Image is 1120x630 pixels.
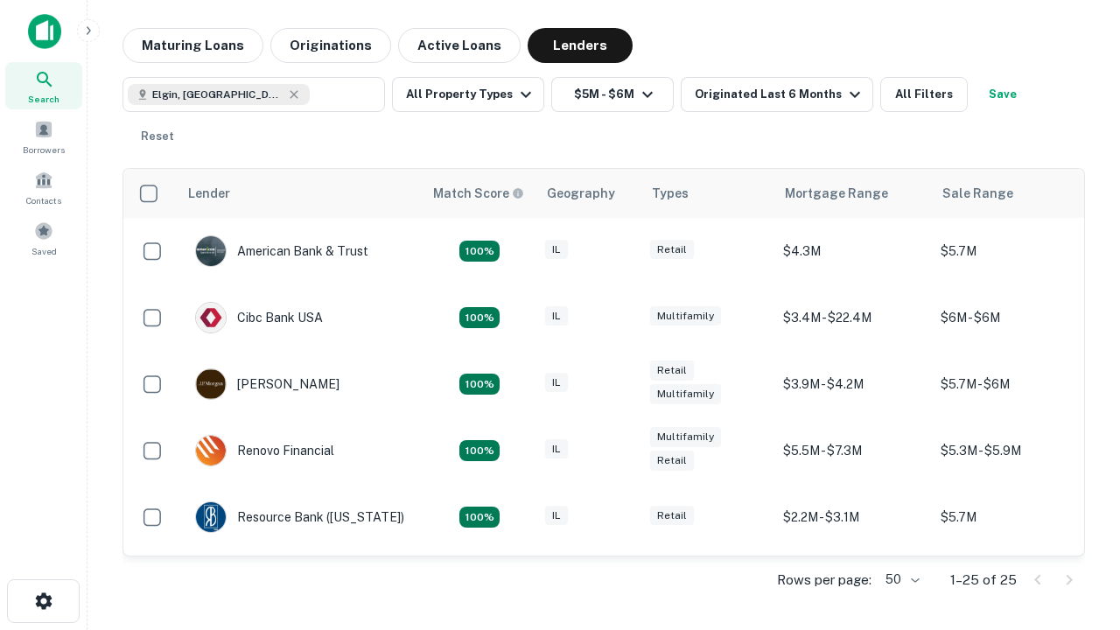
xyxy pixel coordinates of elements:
div: Lender [188,183,230,204]
td: $5.7M [932,484,1089,550]
div: Originated Last 6 Months [695,84,865,105]
td: $6M - $6M [932,284,1089,351]
td: $4M [774,550,932,617]
div: [PERSON_NAME] [195,368,339,400]
a: Borrowers [5,113,82,160]
th: Capitalize uses an advanced AI algorithm to match your search with the best lender. The match sco... [423,169,536,218]
td: $3.9M - $4.2M [774,351,932,417]
a: Contacts [5,164,82,211]
div: IL [545,439,568,459]
th: Sale Range [932,169,1089,218]
div: Renovo Financial [195,435,334,466]
a: Saved [5,214,82,262]
p: 1–25 of 25 [950,570,1017,591]
div: Matching Properties: 4, hasApolloMatch: undefined [459,440,500,461]
div: Resource Bank ([US_STATE]) [195,501,404,533]
div: Types [652,183,689,204]
h6: Match Score [433,184,521,203]
div: Matching Properties: 7, hasApolloMatch: undefined [459,241,500,262]
td: $3.4M - $22.4M [774,284,932,351]
img: picture [196,236,226,266]
div: 50 [878,567,922,592]
div: Multifamily [650,427,721,447]
div: Multifamily [650,384,721,404]
td: $5.3M - $5.9M [932,417,1089,484]
button: $5M - $6M [551,77,674,112]
div: Geography [547,183,615,204]
button: Maturing Loans [122,28,263,63]
div: Mortgage Range [785,183,888,204]
iframe: Chat Widget [1032,490,1120,574]
div: Retail [650,240,694,260]
span: Saved [31,244,57,258]
div: IL [545,506,568,526]
th: Mortgage Range [774,169,932,218]
a: Search [5,62,82,109]
button: Originations [270,28,391,63]
div: Sale Range [942,183,1013,204]
td: $5.5M - $7.3M [774,417,932,484]
div: IL [545,373,568,393]
span: Elgin, [GEOGRAPHIC_DATA], [GEOGRAPHIC_DATA] [152,87,283,102]
th: Geography [536,169,641,218]
div: Retail [650,360,694,381]
th: Lender [178,169,423,218]
th: Types [641,169,774,218]
div: Retail [650,451,694,471]
button: Reset [129,119,185,154]
div: Multifamily [650,306,721,326]
div: IL [545,306,568,326]
img: picture [196,303,226,332]
button: All Property Types [392,77,544,112]
span: Search [28,92,59,106]
td: $5.6M [932,550,1089,617]
div: IL [545,240,568,260]
button: Save your search to get updates of matches that match your search criteria. [975,77,1031,112]
img: capitalize-icon.png [28,14,61,49]
img: picture [196,436,226,465]
div: Cibc Bank USA [195,302,323,333]
span: Borrowers [23,143,65,157]
img: picture [196,502,226,532]
button: Originated Last 6 Months [681,77,873,112]
button: Lenders [528,28,633,63]
td: $5.7M [932,218,1089,284]
div: American Bank & Trust [195,235,368,267]
div: Capitalize uses an advanced AI algorithm to match your search with the best lender. The match sco... [433,184,524,203]
button: Active Loans [398,28,521,63]
button: All Filters [880,77,968,112]
span: Contacts [26,193,61,207]
td: $2.2M - $3.1M [774,484,932,550]
div: Matching Properties: 4, hasApolloMatch: undefined [459,374,500,395]
p: Rows per page: [777,570,871,591]
td: $4.3M [774,218,932,284]
td: $5.7M - $6M [932,351,1089,417]
div: Matching Properties: 4, hasApolloMatch: undefined [459,507,500,528]
div: Matching Properties: 4, hasApolloMatch: undefined [459,307,500,328]
div: Retail [650,506,694,526]
img: picture [196,369,226,399]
